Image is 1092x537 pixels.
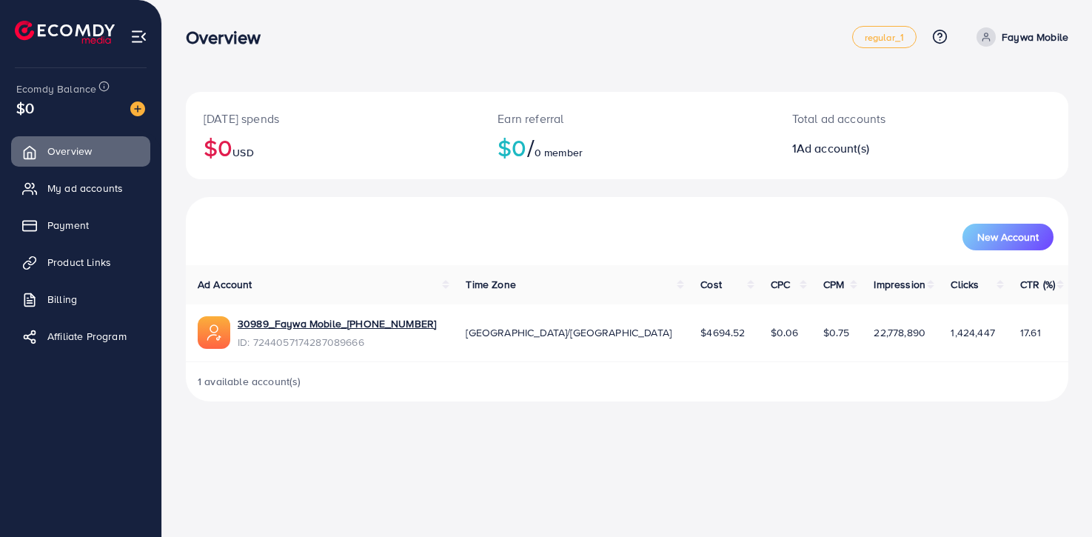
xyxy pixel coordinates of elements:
span: [GEOGRAPHIC_DATA]/[GEOGRAPHIC_DATA] [466,325,671,340]
a: Billing [11,284,150,314]
h2: $0 [498,133,756,161]
span: 0 member [535,145,583,160]
span: Billing [47,292,77,307]
span: Payment [47,218,89,233]
a: Overview [11,136,150,166]
a: Affiliate Program [11,321,150,351]
a: Faywa Mobile [971,27,1068,47]
span: Affiliate Program [47,329,127,344]
h2: $0 [204,133,462,161]
span: New Account [977,232,1039,242]
span: My ad accounts [47,181,123,196]
a: Product Links [11,247,150,277]
img: ic-ads-acc.e4c84228.svg [198,316,230,349]
img: menu [130,28,147,45]
span: Overview [47,144,92,159]
p: Total ad accounts [792,110,977,127]
span: 1 available account(s) [198,374,301,389]
span: / [527,130,535,164]
a: My ad accounts [11,173,150,203]
span: $0.75 [823,325,849,340]
span: ID: 7244057174287089666 [238,335,436,350]
span: Clicks [951,277,979,292]
span: USD [232,145,253,160]
img: logo [15,21,115,44]
button: New Account [962,224,1054,250]
span: $0.06 [771,325,799,340]
span: 22,778,890 [874,325,925,340]
p: [DATE] spends [204,110,462,127]
span: 17.61 [1020,325,1041,340]
span: Time Zone [466,277,515,292]
span: Ecomdy Balance [16,81,96,96]
span: Ad account(s) [797,140,869,156]
span: $0 [16,97,34,119]
a: 30989_Faywa Mobile_[PHONE_NUMBER] [238,316,436,331]
span: Impression [874,277,925,292]
a: Payment [11,210,150,240]
p: Faywa Mobile [1002,28,1068,46]
h2: 1 [792,141,977,156]
span: CTR (%) [1020,277,1055,292]
img: image [130,101,145,116]
span: 1,424,447 [951,325,994,340]
span: Ad Account [198,277,252,292]
span: Cost [700,277,722,292]
span: regular_1 [865,33,904,42]
p: Earn referral [498,110,756,127]
span: $4694.52 [700,325,745,340]
span: CPM [823,277,844,292]
a: regular_1 [852,26,917,48]
span: Product Links [47,255,111,270]
span: CPC [771,277,790,292]
h3: Overview [186,27,272,48]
